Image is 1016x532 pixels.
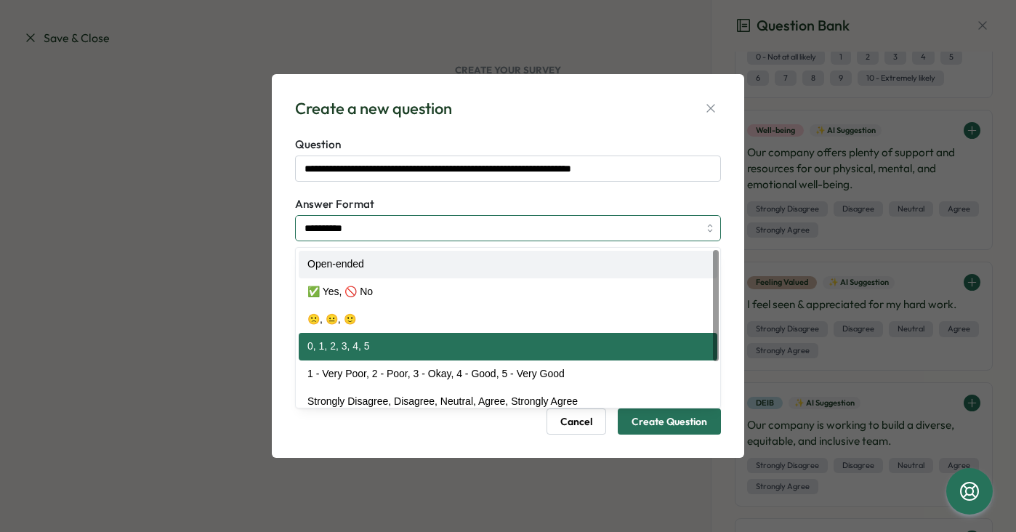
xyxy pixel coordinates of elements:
button: Create Question [618,408,721,435]
label: Answer Format [295,196,721,212]
div: 0, 1, 2, 3, 4, 5 [299,333,717,360]
div: 🙁, 😐, 🙂 [299,306,717,334]
div: Open-ended [299,251,717,278]
div: Create a new question [295,97,452,120]
span: Cancel [560,409,592,434]
div: ✅ Yes, 🚫 No [299,278,717,306]
button: Cancel [547,408,606,435]
div: 1 - Very Poor, 2 - Poor, 3 - Okay, 4 - Good, 5 - Very Good [299,360,717,388]
label: Question [295,137,721,153]
span: Create Question [632,409,707,434]
div: Strongly Disagree, Disagree, Neutral, Agree, Strongly Agree [299,388,717,416]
